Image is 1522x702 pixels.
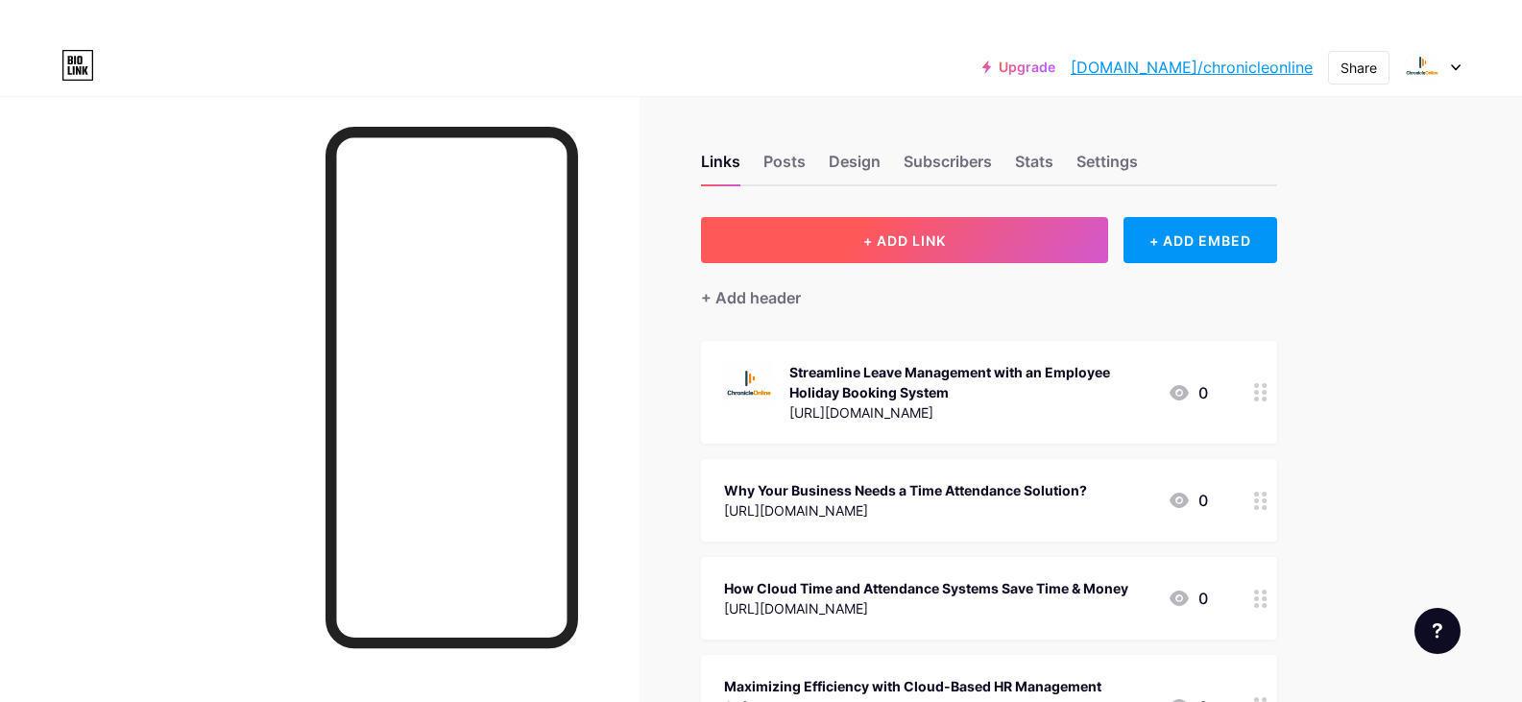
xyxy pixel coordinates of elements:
div: Posts [763,150,806,184]
div: + Add header [701,286,801,309]
div: [URL][DOMAIN_NAME] [724,500,1087,520]
img: Streamline Leave Management with an Employee Holiday Booking System [724,360,774,410]
div: [URL][DOMAIN_NAME] [724,598,1128,618]
div: [URL][DOMAIN_NAME] [789,402,1152,423]
div: 0 [1168,381,1208,404]
img: chronicleonline [1404,49,1440,85]
div: Stats [1015,150,1053,184]
div: Design [829,150,881,184]
a: Upgrade [982,60,1055,75]
div: Subscribers [904,150,992,184]
div: Links [701,150,740,184]
div: + ADD EMBED [1123,217,1276,263]
span: + ADD LINK [863,232,946,249]
div: Streamline Leave Management with an Employee Holiday Booking System [789,362,1152,402]
div: Share [1341,58,1377,78]
a: [DOMAIN_NAME]/chronicleonline [1071,56,1313,79]
div: How Cloud Time and Attendance Systems Save Time & Money [724,578,1128,598]
div: Settings [1076,150,1138,184]
div: 0 [1168,587,1208,610]
div: Why Your Business Needs a Time Attendance Solution? [724,480,1087,500]
div: 0 [1168,489,1208,512]
button: + ADD LINK [701,217,1109,263]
